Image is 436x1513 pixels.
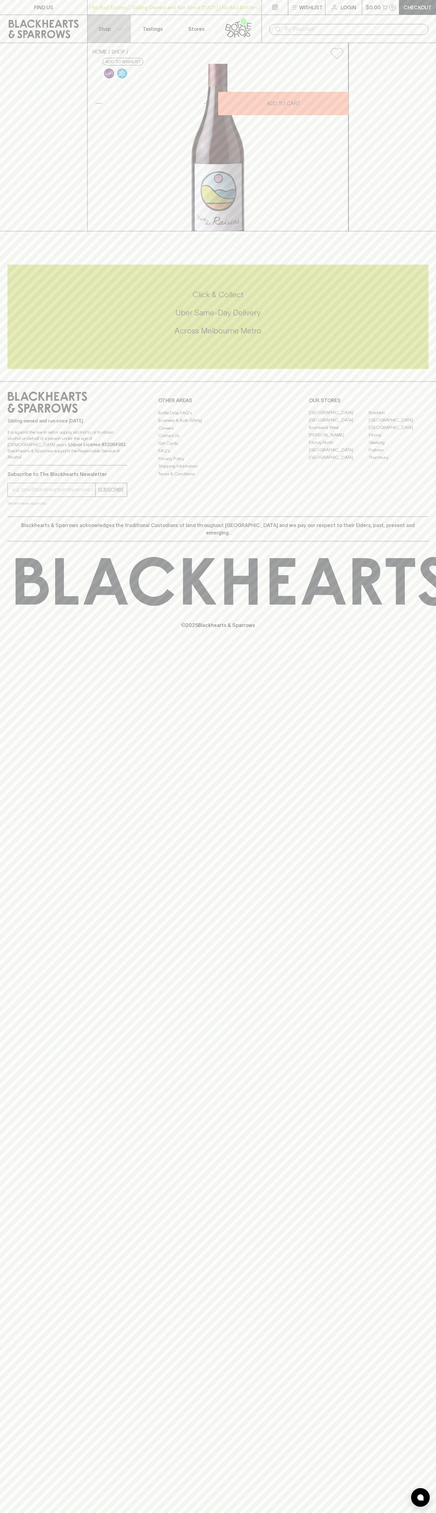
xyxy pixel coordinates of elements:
[7,265,429,369] div: Call to action block
[299,4,323,11] p: Wishlist
[391,6,394,9] p: 0
[104,68,114,78] img: Lo-Fi
[103,58,143,65] button: Add to wishlist
[131,15,175,43] a: Tastings
[112,49,125,54] a: SHOP
[12,485,95,495] input: e.g. jane@blackheartsandsparrows.com.au
[158,463,278,470] a: Shipping Information
[103,67,116,80] a: Some may call it natural, others minimum intervention, either way, it’s hands off & maybe even a ...
[158,409,278,417] a: Bottle Drop FAQ's
[369,409,429,417] a: Braddon
[284,24,424,34] input: Try "Pinot noir"
[7,470,127,478] p: Subscribe to The Blackhearts Newsletter
[366,4,381,11] p: $0.00
[158,417,278,424] a: Business & Bulk Gifting
[158,470,278,478] a: Terms & Conditions
[158,397,278,404] p: OTHER AREAS
[143,25,163,33] p: Tastings
[88,64,348,231] img: 41196.png
[309,417,369,424] a: [GEOGRAPHIC_DATA]
[93,49,107,54] a: HOME
[7,326,429,336] h5: Across Melbourne Metro
[158,455,278,462] a: Privacy Policy
[369,454,429,461] a: Thornbury
[116,67,129,80] a: Wonderful as is, but a slight chill will enhance the aromatics and give it a beautiful crunch.
[7,418,127,424] p: Sibling owned and run since [DATE]
[309,397,429,404] p: OUR STORES
[96,483,127,497] button: SUBSCRIBE
[369,424,429,431] a: [GEOGRAPHIC_DATA]
[309,454,369,461] a: [GEOGRAPHIC_DATA]
[98,25,111,33] p: Shop
[175,15,218,43] a: Stores
[68,442,126,447] strong: Liquor License #32064953
[7,500,127,507] p: We will never spam you
[309,439,369,446] a: Fitzroy North
[7,308,429,318] h5: Uber Same-Day Delivery
[158,447,278,455] a: FAQ's
[404,4,432,11] p: Checkout
[7,429,127,460] p: It is against the law to sell or supply alcohol to, or to obtain alcohol on behalf of a person un...
[309,431,369,439] a: [PERSON_NAME]
[309,446,369,454] a: [GEOGRAPHIC_DATA]
[218,92,348,115] button: ADD TO CART
[117,68,127,78] img: Chilled Red
[341,4,356,11] p: Login
[158,432,278,440] a: Contact Us
[309,424,369,431] a: Brunswick West
[369,431,429,439] a: Fitzroy
[309,409,369,417] a: [GEOGRAPHIC_DATA]
[34,4,53,11] p: FIND US
[267,100,300,107] p: ADD TO CART
[158,440,278,447] a: Gift Cards
[7,290,429,300] h5: Click & Collect
[369,439,429,446] a: Geelong
[98,486,124,493] p: SUBSCRIBE
[328,45,346,61] button: Add to wishlist
[369,417,429,424] a: [GEOGRAPHIC_DATA]
[88,15,131,43] button: Shop
[12,521,424,536] p: Blackhearts & Sparrows acknowledges the traditional Custodians of land throughout [GEOGRAPHIC_DAT...
[158,424,278,432] a: Careers
[188,25,204,33] p: Stores
[369,446,429,454] a: Prahran
[417,1494,424,1501] img: bubble-icon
